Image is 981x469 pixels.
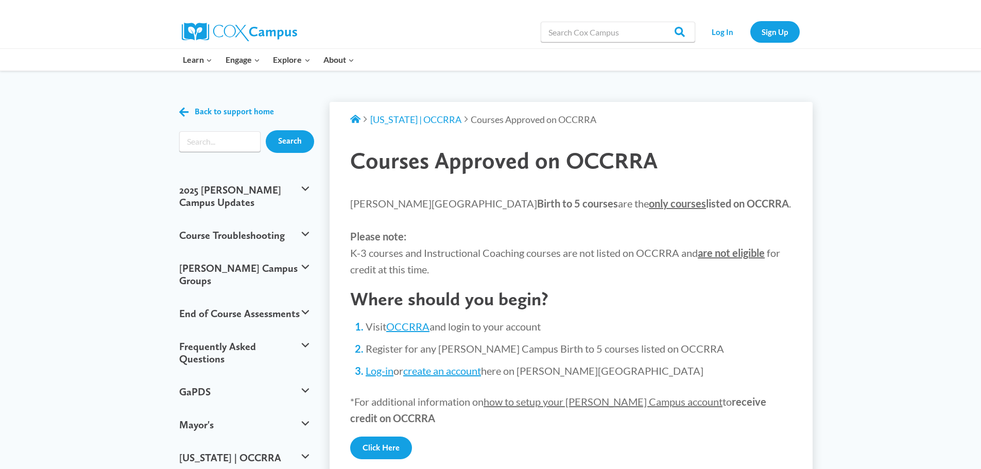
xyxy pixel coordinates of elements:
[195,107,274,117] span: Back to support home
[350,195,792,277] p: [PERSON_NAME][GEOGRAPHIC_DATA] are the . K-3 courses and Instructional Coaching courses are not l...
[649,197,789,210] strong: listed on OCCRRA
[350,288,792,310] h2: Where should you begin?
[541,22,695,42] input: Search Cox Campus
[366,341,792,356] li: Register for any [PERSON_NAME] Campus Birth to 5 courses listed on OCCRRA
[273,53,310,66] span: Explore
[350,393,792,426] p: *For additional information on to
[182,23,297,41] img: Cox Campus
[174,252,315,297] button: [PERSON_NAME] Campus Groups
[403,364,481,377] a: create an account
[484,395,722,408] span: how to setup your [PERSON_NAME] Campus account
[179,131,261,152] input: Search input
[183,53,212,66] span: Learn
[366,319,792,334] li: Visit and login to your account
[226,53,260,66] span: Engage
[350,230,406,242] strong: Please note:
[266,130,314,153] input: Search
[366,364,393,377] a: Log-in
[174,219,315,252] button: Course Troubleshooting
[700,21,745,42] a: Log In
[174,173,315,219] button: 2025 [PERSON_NAME] Campus Updates
[350,114,360,125] a: Support Home
[698,247,765,259] strong: are not eligible
[386,320,429,333] a: OCCRRA
[174,297,315,330] button: End of Course Assessments
[370,114,461,125] a: [US_STATE] | OCCRRA
[750,21,800,42] a: Sign Up
[323,53,354,66] span: About
[471,114,596,125] span: Courses Approved on OCCRRA
[174,375,315,408] button: GaPDS
[350,437,412,459] a: Click Here
[537,197,618,210] strong: Birth to 5 courses
[174,408,315,441] button: Mayor's
[700,21,800,42] nav: Secondary Navigation
[179,131,261,152] form: Search form
[366,363,792,378] li: or here on [PERSON_NAME][GEOGRAPHIC_DATA]
[649,197,706,210] span: only courses
[177,49,361,71] nav: Primary Navigation
[179,105,274,119] a: Back to support home
[350,147,658,174] span: Courses Approved on OCCRRA
[174,330,315,375] button: Frequently Asked Questions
